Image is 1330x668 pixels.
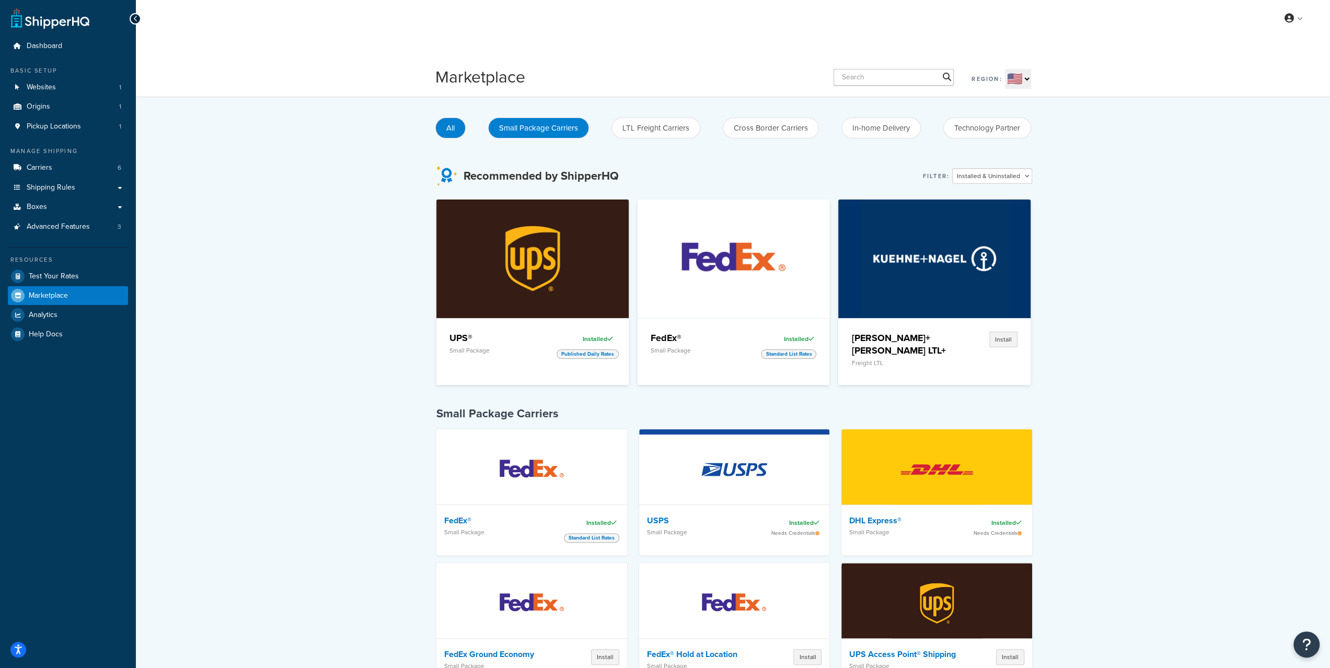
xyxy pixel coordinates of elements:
span: Pickup Locations [27,122,81,131]
span: 1 [119,102,121,111]
img: UPS® [459,200,607,318]
h4: FedEx® [651,332,750,344]
a: Marketplace [8,286,128,305]
span: 1 [119,83,121,92]
h4: Small Package Carriers [436,406,1032,421]
p: Freight LTL [851,359,951,367]
a: FedEx®FedEx®Small PackageInstalledStandard List Rates [436,429,627,555]
span: Analytics [29,311,57,320]
a: USPSUSPSSmall PackageInstalledNeeds Credentials [639,429,830,555]
li: Websites [8,78,128,97]
a: Advanced Features3 [8,217,128,237]
img: Kuehne+Nagel LTL+ [861,200,1009,318]
span: 6 [118,163,121,172]
button: Install [996,649,1024,665]
span: Origins [27,102,50,111]
a: Kuehne+Nagel LTL+[PERSON_NAME]+[PERSON_NAME] LTL+Freight LTLInstall [838,200,1031,385]
a: Origins1 [8,97,128,116]
li: Advanced Features [8,217,128,237]
h4: UPS Access Point® Shipping [849,649,957,660]
h4: USPS [647,515,755,526]
span: 3 [118,222,121,231]
div: Needs Credentials [762,530,822,536]
a: Websites1 [8,78,128,97]
a: Dashboard [8,37,128,56]
li: Carriers [8,158,128,178]
div: Manage Shipping [8,147,128,156]
span: Advanced Features [27,222,90,231]
div: Resources [8,255,128,264]
a: Pickup Locations1 [8,117,128,136]
span: Dashboard [27,42,62,51]
span: Boxes [27,203,47,212]
div: Installed [757,332,816,346]
button: Install [989,332,1017,347]
button: Small Package Carriers [488,118,589,138]
a: Test Your Rates [8,267,128,286]
span: Marketplace [29,291,68,300]
h3: Recommended by ShipperHQ [464,170,619,182]
button: Open Resource Center [1293,631,1320,658]
span: Standard List Rates [564,533,619,543]
a: Boxes [8,197,128,217]
span: Help Docs [29,330,63,339]
span: Shipping Rules [27,183,75,192]
span: Test Your Rates [29,272,79,281]
img: FedEx Ground Economy [486,567,577,640]
a: UPS®UPS®Small PackageInstalledPublished Daily Rates [436,200,629,385]
img: DHL Express® [891,433,982,506]
button: Install [591,649,619,665]
button: In-home Delivery [841,118,921,138]
a: FedEx®FedEx®Small PackageInstalledStandard List Rates [638,200,830,385]
h4: FedEx Ground Economy [444,649,552,660]
span: 1 [119,122,121,131]
div: Installed [762,515,822,530]
h4: DHL Express® [849,515,957,526]
li: Pickup Locations [8,117,128,136]
a: Analytics [8,306,128,324]
span: Standard List Rates [761,349,816,359]
button: Cross Border Carriers [723,118,819,138]
p: Small Package [449,347,549,354]
button: Install [793,649,822,665]
a: Shipping Rules [8,178,128,197]
div: Needs Credentials [965,530,1024,536]
li: Origins [8,97,128,116]
p: Small Package [444,529,552,536]
a: DHL Express®DHL Express®Small PackageInstalledNeeds Credentials [841,429,1032,555]
button: All [435,118,466,138]
p: Small Package [647,529,755,536]
img: FedEx® Hold at Location [688,567,780,640]
input: Search [834,69,954,86]
a: Help Docs [8,325,128,344]
h4: FedEx® [444,515,552,526]
button: Technology Partner [943,118,1031,138]
img: FedEx® [486,433,577,506]
img: UPS Access Point® Shipping [891,567,982,640]
span: Published Daily Rates [557,349,619,359]
div: Installed [560,515,619,530]
img: FedEx® [660,200,807,318]
p: Small Package [849,529,957,536]
span: Websites [27,83,56,92]
div: Installed [965,515,1024,530]
h4: [PERSON_NAME]+[PERSON_NAME] LTL+ [851,332,951,357]
div: Basic Setup [8,66,128,75]
label: Region: [972,72,1002,86]
label: Filter: [923,169,950,183]
button: LTL Freight Carriers [611,118,700,138]
h4: FedEx® Hold at Location [647,649,755,660]
div: Installed [557,332,616,346]
a: Carriers6 [8,158,128,178]
img: USPS [688,433,780,506]
span: Carriers [27,163,52,172]
h4: UPS® [449,332,549,344]
h1: Marketplace [435,65,525,89]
